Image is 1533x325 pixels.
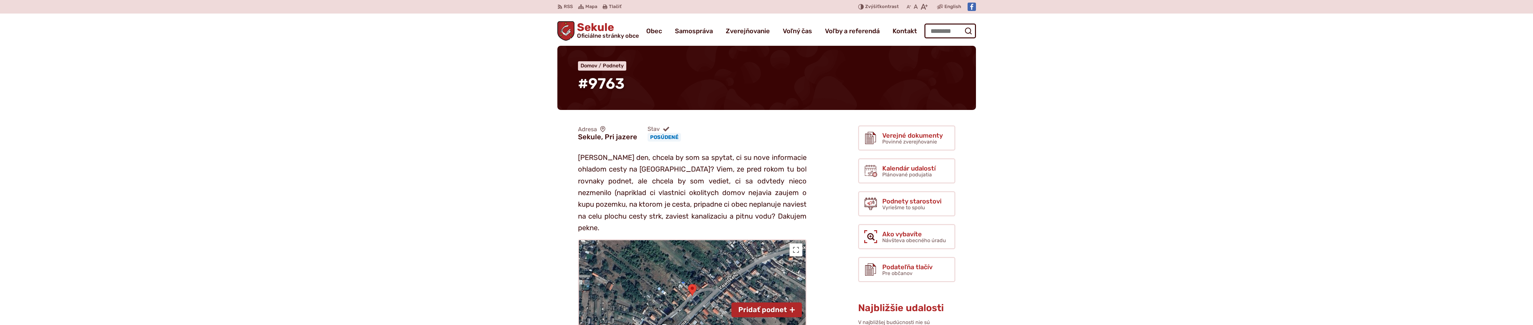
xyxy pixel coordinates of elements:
[731,302,802,317] button: Pridať podnet
[726,22,770,40] a: Zverejňovanie
[578,133,637,141] figcaption: Sekule, Pri jazere
[783,22,812,40] a: Voľný čas
[825,22,880,40] a: Voľby a referendá
[858,158,955,183] a: Kalendár udalostí Plánované podujatia
[646,22,662,40] a: Obec
[943,3,962,11] a: English
[609,4,621,10] span: Tlačiť
[578,152,807,234] p: [PERSON_NAME] den, chcela by som sa spytat, ci su nove informacie ohladom cesty na [GEOGRAPHIC_DA...
[564,3,573,11] span: RSS
[648,133,681,142] a: Posúdené
[557,21,639,41] a: Logo Sekule, prejsť na domovskú stránku.
[865,4,879,9] span: Zvýšiť
[581,63,603,69] a: Domov
[574,22,639,39] span: Sekule
[882,204,925,211] span: Vyriešme to spolu
[790,243,802,256] button: Prepnúť zobrazenie na celú obrazovku
[581,63,597,69] span: Domov
[585,3,597,11] span: Mapa
[858,125,955,151] a: Verejné dokumenty Povinné zverejňovanie
[648,125,681,133] span: Stav
[882,270,913,276] span: Pre občanov
[882,139,937,145] span: Povinné zverejňovanie
[882,132,943,139] span: Verejné dokumenty
[968,3,976,11] img: Prejsť na Facebook stránku
[578,75,625,93] span: #9763
[578,126,637,133] span: Adresa
[882,165,936,172] span: Kalendár udalostí
[858,191,955,216] a: Podnety starostovi Vyriešme to spolu
[858,257,955,282] a: Podateľňa tlačív Pre občanov
[738,306,787,314] span: Pridať podnet
[944,3,961,11] span: English
[882,172,932,178] span: Plánované podujatia
[893,22,917,40] a: Kontakt
[557,21,575,41] img: Prejsť na domovskú stránku
[858,303,955,313] h3: Najbližšie udalosti
[882,231,946,238] span: Ako vybavíte
[675,22,713,40] a: Samospráva
[603,63,624,69] a: Podnety
[858,224,955,249] a: Ako vybavíte Návšteva obecného úradu
[865,4,899,10] span: kontrast
[882,263,932,271] span: Podateľňa tlačív
[882,198,942,205] span: Podnety starostovi
[577,33,639,39] span: Oficiálne stránky obce
[882,237,946,243] span: Návšteva obecného úradu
